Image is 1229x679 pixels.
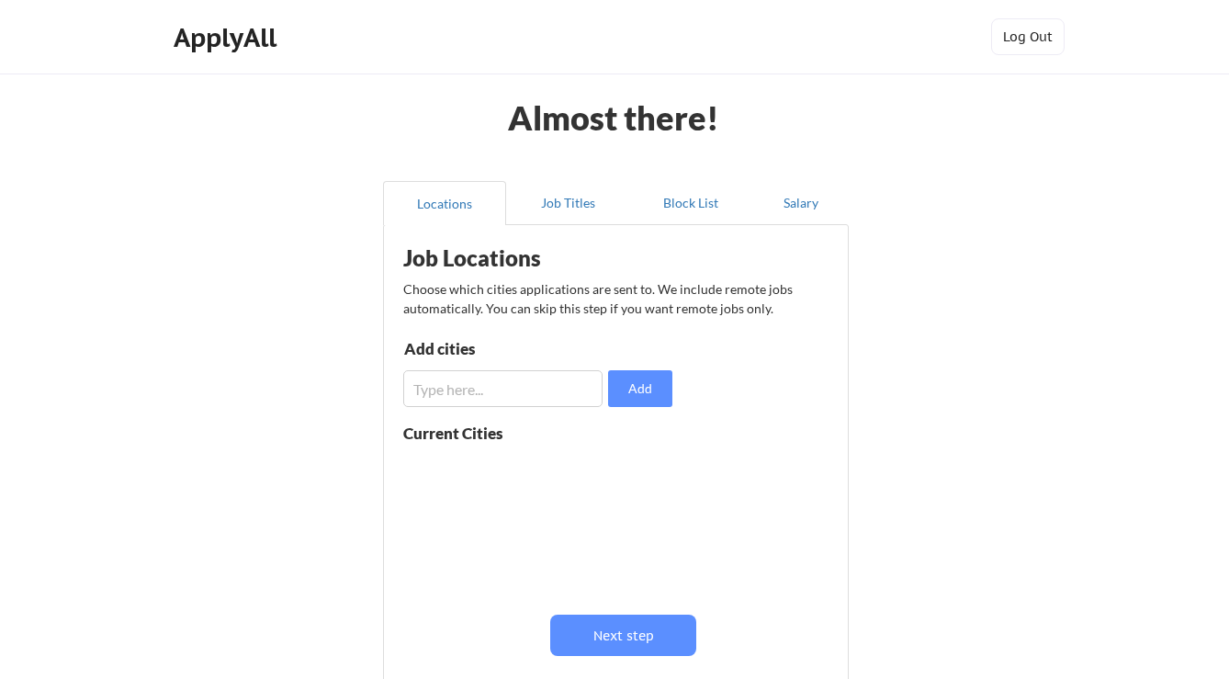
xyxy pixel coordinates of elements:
div: Choose which cities applications are sent to. We include remote jobs automatically. You can skip ... [403,279,826,318]
button: Add [608,370,672,407]
button: Salary [752,181,849,225]
div: ApplyAll [174,22,282,53]
button: Block List [629,181,752,225]
div: Job Locations [403,247,635,269]
button: Locations [383,181,506,225]
div: Almost there! [486,101,742,134]
input: Type here... [403,370,603,407]
button: Job Titles [506,181,629,225]
button: Next step [550,615,696,656]
button: Log Out [991,18,1065,55]
div: Current Cities [403,425,543,441]
div: Add cities [404,341,594,356]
